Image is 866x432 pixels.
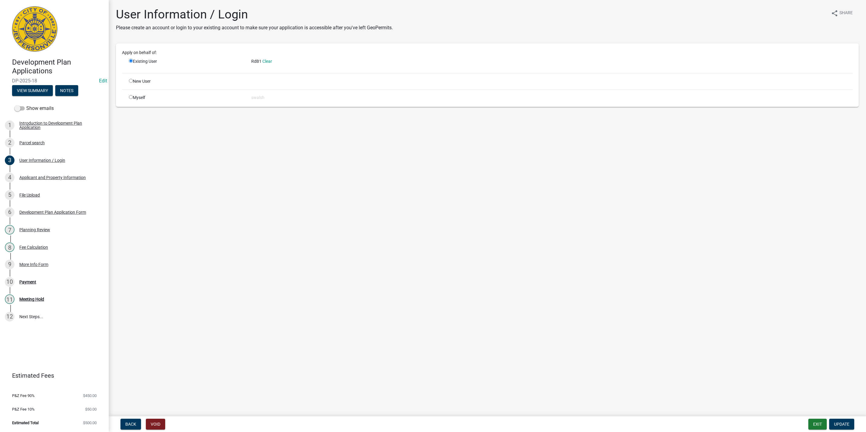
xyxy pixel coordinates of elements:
div: 1 [5,120,14,130]
div: Apply on behalf of: [117,50,857,56]
div: 11 [5,294,14,304]
span: $50.00 [85,407,97,411]
div: 8 [5,242,14,252]
i: share [831,10,838,17]
span: DP-2025-18 [12,78,97,84]
button: Back [120,419,141,430]
span: Estimated Total [12,421,39,425]
div: 6 [5,207,14,217]
div: 9 [5,260,14,269]
p: Please create an account or login to your existing account to make sure your application is acces... [116,24,393,31]
div: Parcel search [19,141,45,145]
h4: Development Plan Applications [12,58,104,75]
button: Exit [808,419,827,430]
div: New User [124,78,247,85]
div: Payment [19,280,36,284]
button: Notes [55,85,78,96]
span: P&Z Fee 10% [12,407,35,411]
div: 12 [5,312,14,322]
div: Existing User [124,58,247,68]
span: $450.00 [83,394,97,398]
label: Show emails [14,105,54,112]
span: P&Z Fee 90% [12,394,35,398]
button: shareShare [826,7,858,19]
button: Void [146,419,165,430]
div: Planning Review [19,228,50,232]
div: Meeting Hold [19,297,44,301]
div: 3 [5,155,14,165]
div: Applicant and Property Information [19,175,86,180]
span: Back [125,422,136,427]
button: Update [829,419,854,430]
span: Update [834,422,849,427]
div: File Upload [19,193,40,197]
wm-modal-confirm: Summary [12,88,53,93]
span: $500.00 [83,421,97,425]
a: Clear [262,59,272,64]
span: RdB1 [251,59,261,64]
div: More Info Form [19,262,48,267]
div: Development Plan Application Form [19,210,86,214]
h1: User Information / Login [116,7,393,22]
div: 5 [5,190,14,200]
wm-modal-confirm: Edit Application Number [99,78,107,84]
button: View Summary [12,85,53,96]
wm-modal-confirm: Notes [55,88,78,93]
div: Introduction to Development Plan Application [19,121,99,130]
img: City of Jeffersonville, Indiana [12,6,57,52]
a: Estimated Fees [5,370,99,382]
div: Myself [124,94,247,101]
div: User Information / Login [19,158,65,162]
span: Share [839,10,853,17]
div: 10 [5,277,14,287]
div: Fee Calculation [19,245,48,249]
div: 4 [5,173,14,182]
div: 7 [5,225,14,235]
div: 2 [5,138,14,148]
a: Edit [99,78,107,84]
